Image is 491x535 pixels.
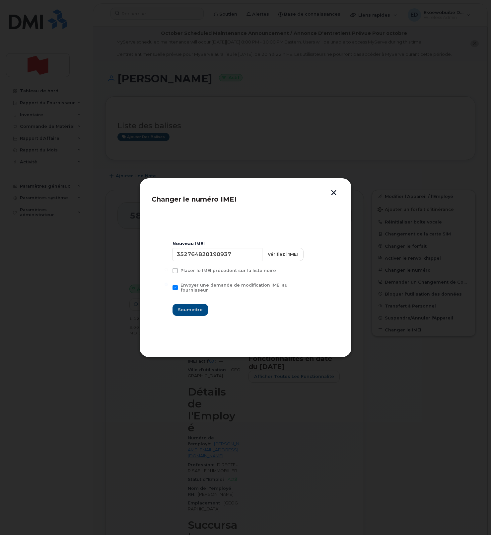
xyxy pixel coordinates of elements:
span: Placer le IMEI précédent sur la liste noire [180,268,276,273]
span: Envoyer une demande de modification IMEI au fournisseur [180,283,288,293]
input: Placer le IMEI précédent sur la liste noire [165,268,168,271]
button: Vérifiez l'IMEI [262,248,304,261]
div: Nouveau IMEI [173,241,318,246]
span: Changer le numéro IMEI [152,195,237,203]
span: Soumettre [178,307,203,313]
input: Envoyer une demande de modification IMEI au fournisseur [165,283,168,286]
button: Soumettre [173,304,208,316]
